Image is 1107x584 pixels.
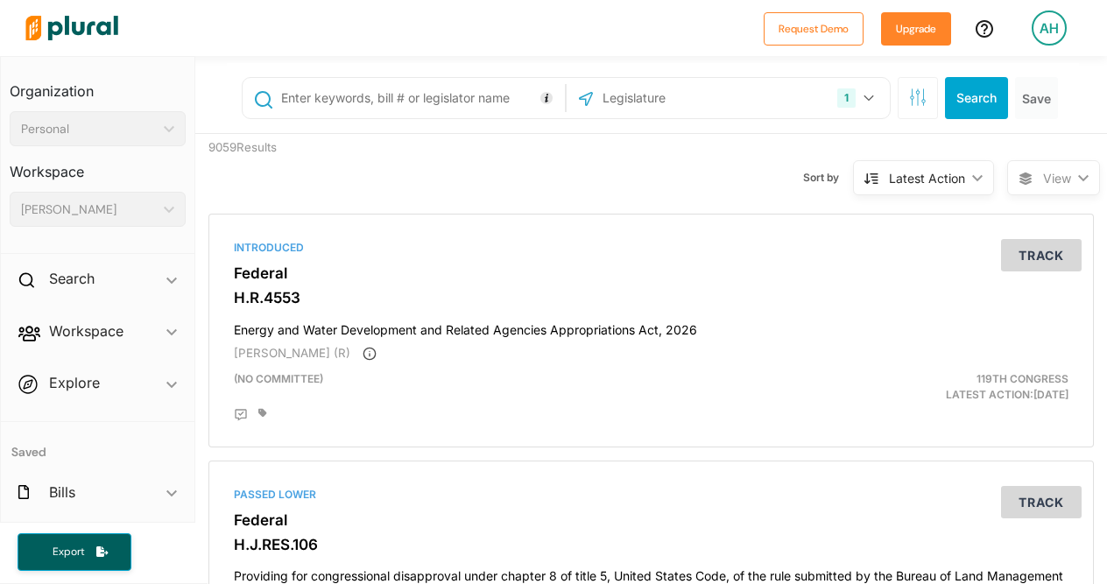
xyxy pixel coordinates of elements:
a: Upgrade [881,19,951,38]
button: Upgrade [881,12,951,46]
a: AH [1018,4,1081,53]
h2: Search [49,269,95,288]
input: Legislature [601,81,788,115]
span: Search Filters [909,88,927,103]
button: 1 [830,81,885,115]
span: 119th Congress [977,372,1068,385]
h3: Organization [10,66,186,104]
div: Tooltip anchor [539,90,554,106]
div: 1 [837,88,856,108]
h3: Federal [234,511,1068,529]
div: 9059 Results [195,134,423,201]
div: Add tags [258,408,267,419]
span: Sort by [803,170,853,186]
button: Search [945,77,1008,119]
span: [PERSON_NAME] (R) [234,346,350,360]
h3: H.R.4553 [234,289,1068,306]
input: Enter keywords, bill # or legislator name [279,81,561,115]
div: [PERSON_NAME] [21,201,157,219]
div: (no committee) [221,371,794,403]
h3: Workspace [10,146,186,185]
span: Export [40,545,96,559]
div: Latest Action [889,169,965,187]
div: Personal [21,120,157,138]
h4: Energy and Water Development and Related Agencies Appropriations Act, 2026 [234,314,1068,338]
span: View [1043,169,1071,187]
h3: Federal [234,264,1068,282]
div: Add Position Statement [234,408,248,422]
h2: Bills [49,482,75,502]
div: Introduced [234,240,1068,256]
button: Track [1001,239,1082,271]
button: Request Demo [764,12,864,46]
a: Request Demo [764,19,864,38]
h3: H.J.RES.106 [234,536,1068,553]
div: Latest Action: [DATE] [794,371,1082,403]
div: AH [1032,11,1067,46]
button: Track [1001,486,1082,518]
button: Save [1015,77,1058,119]
h4: Saved [1,422,194,465]
div: Passed Lower [234,487,1068,503]
button: Export [18,533,131,571]
h2: Workspace [49,321,123,341]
